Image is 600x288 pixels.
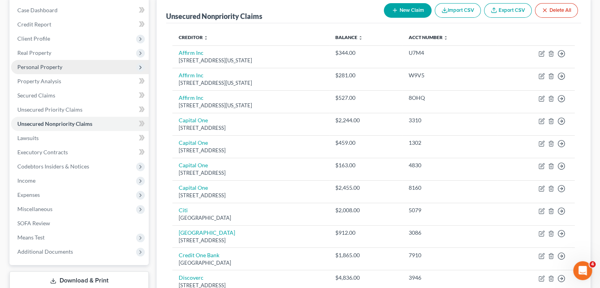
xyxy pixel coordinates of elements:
[179,214,323,222] div: [GEOGRAPHIC_DATA]
[11,3,149,17] a: Case Dashboard
[17,234,45,241] span: Means Test
[335,161,396,169] div: $163.00
[17,21,51,28] span: Credit Report
[179,124,323,132] div: [STREET_ADDRESS]
[335,229,396,237] div: $912.00
[11,145,149,159] a: Executory Contracts
[335,274,396,282] div: $4,836.00
[335,49,396,57] div: $344.00
[573,261,592,280] iframe: Intercom live chat
[179,72,204,79] a: Affirm Inc
[179,117,208,123] a: Capital One
[179,57,323,64] div: [STREET_ADDRESS][US_STATE]
[335,251,396,259] div: $1,865.00
[409,184,491,192] div: 8160
[335,34,363,40] a: Balance unfold_more
[409,206,491,214] div: 5079
[179,147,323,154] div: [STREET_ADDRESS]
[179,49,204,56] a: Affirm Inc
[179,259,323,267] div: [GEOGRAPHIC_DATA]
[179,139,208,146] a: Capital One
[409,139,491,147] div: 1302
[17,206,52,212] span: Miscellaneous
[435,3,481,18] button: Import CSV
[409,71,491,79] div: W9V5
[11,117,149,131] a: Unsecured Nonpriority Claims
[179,102,323,109] div: [STREET_ADDRESS][US_STATE]
[179,162,208,168] a: Capital One
[179,79,323,87] div: [STREET_ADDRESS][US_STATE]
[409,251,491,259] div: 7910
[166,11,262,21] div: Unsecured Nonpriority Claims
[179,207,188,213] a: Citi
[179,169,323,177] div: [STREET_ADDRESS]
[17,49,51,56] span: Real Property
[409,34,448,40] a: Acct Number unfold_more
[17,163,89,170] span: Codebtors Insiders & Notices
[11,216,149,230] a: SOFA Review
[335,116,396,124] div: $2,244.00
[384,3,432,18] button: New Claim
[17,177,36,184] span: Income
[179,192,323,199] div: [STREET_ADDRESS]
[409,49,491,57] div: U7M4
[179,252,219,258] a: Credit One Bank
[409,116,491,124] div: 3310
[335,94,396,102] div: $527.00
[335,139,396,147] div: $459.00
[11,74,149,88] a: Property Analysis
[17,191,40,198] span: Expenses
[409,94,491,102] div: 8OHQ
[17,35,50,42] span: Client Profile
[335,71,396,79] div: $281.00
[358,36,363,40] i: unfold_more
[484,3,532,18] a: Export CSV
[179,184,208,191] a: Capital One
[179,274,204,281] a: Discoverc
[179,229,235,236] a: [GEOGRAPHIC_DATA]
[443,36,448,40] i: unfold_more
[179,94,204,101] a: Affirm Inc
[17,106,82,113] span: Unsecured Priority Claims
[535,3,578,18] button: Delete All
[11,17,149,32] a: Credit Report
[17,135,39,141] span: Lawsuits
[179,237,323,244] div: [STREET_ADDRESS]
[409,161,491,169] div: 4830
[17,149,68,155] span: Executory Contracts
[17,220,50,226] span: SOFA Review
[409,274,491,282] div: 3946
[17,78,61,84] span: Property Analysis
[17,64,62,70] span: Personal Property
[409,229,491,237] div: 3086
[179,34,208,40] a: Creditor unfold_more
[204,36,208,40] i: unfold_more
[11,131,149,145] a: Lawsuits
[11,103,149,117] a: Unsecured Priority Claims
[17,7,58,13] span: Case Dashboard
[335,206,396,214] div: $2,008.00
[11,88,149,103] a: Secured Claims
[589,261,596,267] span: 4
[17,92,55,99] span: Secured Claims
[335,184,396,192] div: $2,455.00
[17,248,73,255] span: Additional Documents
[17,120,92,127] span: Unsecured Nonpriority Claims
